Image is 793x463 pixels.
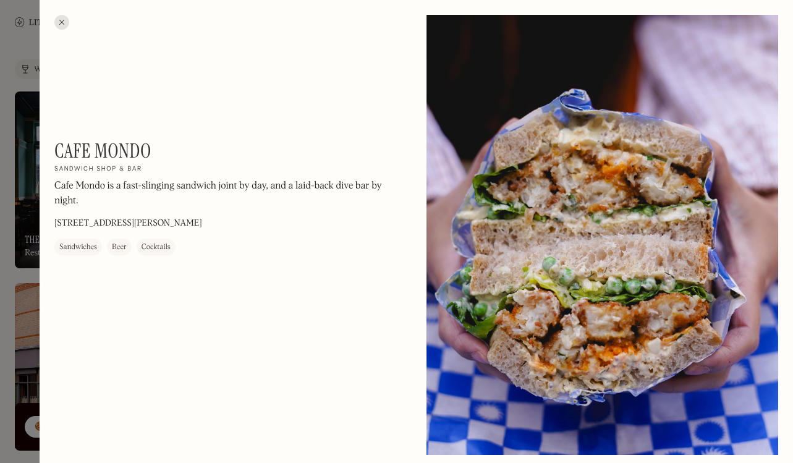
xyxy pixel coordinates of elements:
[54,165,142,174] h2: Sandwich shop & bar
[54,139,151,163] h1: Cafe Mondo
[54,179,388,208] p: Cafe Mondo is a fast-slinging sandwich joint by day, and a laid-back dive bar by night.
[54,217,202,230] p: [STREET_ADDRESS][PERSON_NAME]
[112,241,127,253] div: Beer
[142,241,171,253] div: Cocktails
[59,241,97,253] div: Sandwiches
